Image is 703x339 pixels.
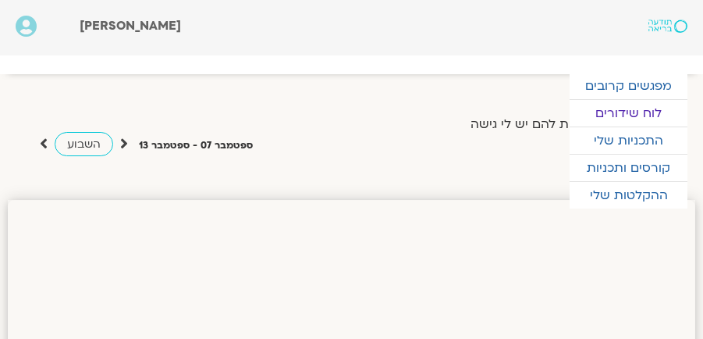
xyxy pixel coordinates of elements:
[470,117,650,131] label: הצג רק הרצאות להם יש לי גישה
[570,182,687,209] a: ההקלטות שלי
[570,127,687,154] a: התכניות שלי
[139,137,253,154] p: ספטמבר 07 - ספטמבר 13
[570,100,687,127] a: לוח שידורים
[55,132,113,156] a: השבוע
[570,155,687,181] a: קורסים ותכניות
[80,17,181,34] span: [PERSON_NAME]
[570,73,687,99] a: מפגשים קרובים
[67,137,101,152] span: השבוע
